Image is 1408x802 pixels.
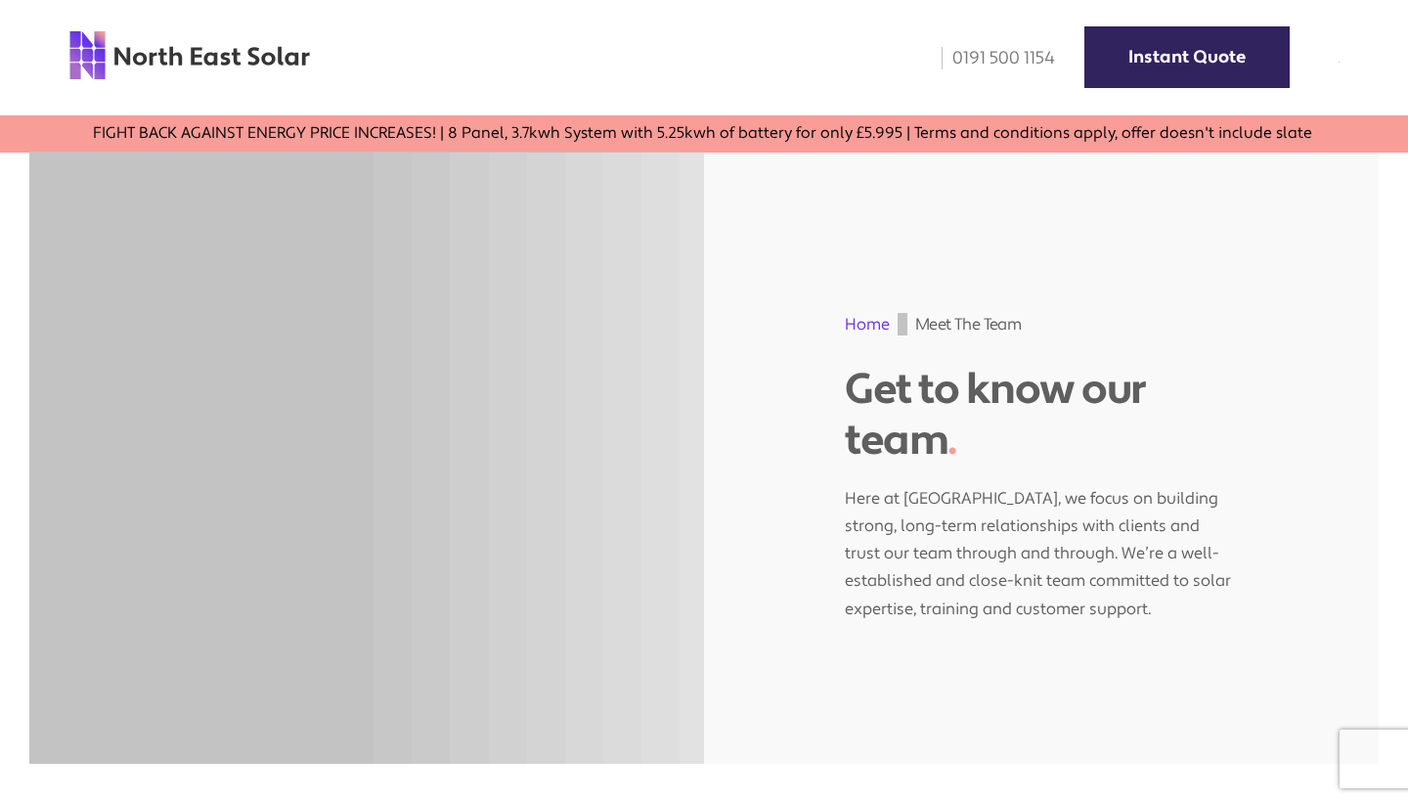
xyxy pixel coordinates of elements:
[845,314,890,334] a: Home
[1339,62,1340,63] img: menu icon
[898,313,907,335] img: gif;base64,R0lGODdhAQABAPAAAMPDwwAAACwAAAAAAQABAAACAkQBADs=
[947,414,956,468] span: .
[845,365,1238,467] h1: Get to know our team
[928,47,1055,69] a: 0191 500 1154
[29,153,704,764] img: NE SOLAR VAN
[68,29,311,81] img: north east solar logo
[915,313,1021,335] span: Meet The Team
[845,466,1238,622] p: Here at [GEOGRAPHIC_DATA], we focus on building strong, long-term relationships with clients and ...
[942,47,943,69] img: phone icon
[1084,26,1290,88] a: Instant Quote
